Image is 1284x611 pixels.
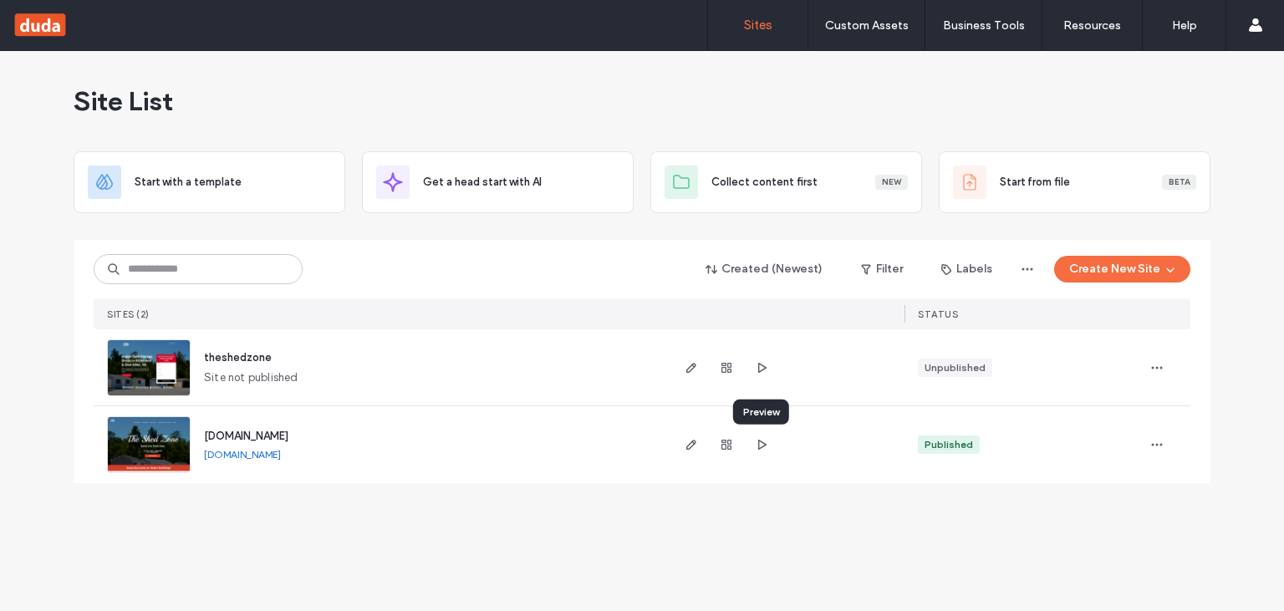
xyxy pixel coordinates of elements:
label: Custom Assets [825,18,909,33]
div: Collect content firstNew [650,151,922,213]
div: Unpublished [925,360,986,375]
div: Get a head start with AI [362,151,634,213]
span: Start from file [1000,174,1070,191]
span: SITES (2) [107,308,150,320]
span: Collect content first [711,174,818,191]
label: Help [1172,18,1197,33]
div: Published [925,437,973,452]
button: Created (Newest) [691,256,838,283]
span: Start with a template [135,174,242,191]
label: Business Tools [943,18,1025,33]
span: Site List [74,84,173,118]
span: Get a head start with AI [423,174,542,191]
div: Start with a template [74,151,345,213]
span: Site not published [204,369,298,386]
button: Filter [844,256,920,283]
button: Labels [926,256,1007,283]
div: Start from fileBeta [939,151,1210,213]
a: [DOMAIN_NAME] [204,430,288,442]
div: Preview [733,400,789,425]
a: [DOMAIN_NAME] [204,448,281,461]
label: Resources [1063,18,1121,33]
div: Beta [1162,175,1196,190]
label: Sites [744,18,772,33]
div: New [875,175,908,190]
button: Create New Site [1054,256,1190,283]
a: theshedzone [204,351,272,364]
span: STATUS [918,308,958,320]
